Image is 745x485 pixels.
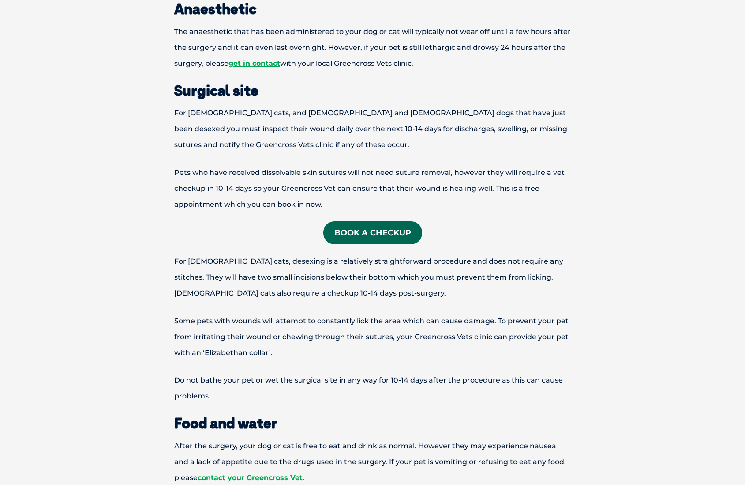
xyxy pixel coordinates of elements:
[143,105,602,153] p: For [DEMOGRAPHIC_DATA] cats, and [DEMOGRAPHIC_DATA] and [DEMOGRAPHIC_DATA] dogs that have just be...
[143,24,602,72] p: The anaesthetic that has been administered to your dog or cat will typically not wear off until a...
[228,59,280,68] a: get in contact
[323,221,422,244] a: Book a checkup
[143,165,602,212] p: Pets who have received dissolvable skin sutures will not need suture removal, however they will r...
[143,372,602,404] p: Do not bathe your pet or wet the surgical site in any way for 10-14 days after the procedure as t...
[198,474,303,482] a: contact your Greencross Vet
[174,414,277,432] strong: Food and water
[174,82,258,99] strong: Surgical site
[143,313,602,361] p: Some pets with wounds will attempt to constantly lick the area which can cause damage. To prevent...
[143,254,602,301] p: For [DEMOGRAPHIC_DATA] cats, desexing is a relatively straightforward procedure and does not requ...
